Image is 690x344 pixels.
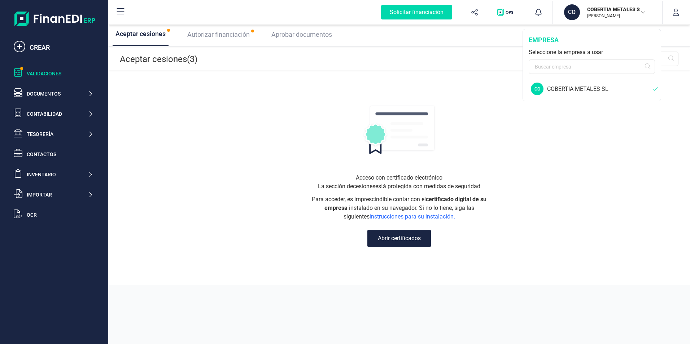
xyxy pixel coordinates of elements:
span: Autorizar financiación [187,31,250,38]
button: Logo de OPS [493,1,520,24]
div: CO [564,4,580,20]
p: COBERTIA METALES SL [587,6,645,13]
a: instrucciones para su instalación. [370,213,455,220]
span: La sección de cesiones está protegida con medidas de seguridad [318,182,480,191]
span: Aceptar cesiones [115,30,166,38]
div: CREAR [30,43,93,53]
button: Solicitar financiación [372,1,461,24]
span: Para acceder, es imprescindible contar con el instalado en su navegador. Si no lo tiene, siga las... [309,195,489,221]
div: Contabilidad [27,110,88,118]
div: empresa [529,35,655,45]
img: Logo de OPS [497,9,516,16]
img: autorizacion logo [363,105,436,154]
p: [PERSON_NAME] [587,13,645,19]
button: COCOBERTIA METALES SL[PERSON_NAME] [561,1,654,24]
div: COBERTIA METALES SL [547,85,653,93]
div: Validaciones [27,70,93,77]
div: Importar [27,191,88,198]
span: Aprobar documentos [271,31,332,38]
div: Seleccione la empresa a usar [529,48,655,57]
p: Aceptar cesiones (3) [120,53,197,65]
div: Solicitar financiación [381,5,452,19]
div: OCR [27,211,93,219]
div: Documentos [27,90,88,97]
div: CO [531,83,543,95]
img: Logo Finanedi [14,12,95,26]
div: Contactos [27,151,93,158]
div: Tesorería [27,131,88,138]
span: Acceso con certificado electrónico [356,173,442,182]
button: Abrir certificados [367,230,431,247]
input: Buscar empresa [529,59,655,74]
div: Inventario [27,171,88,178]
